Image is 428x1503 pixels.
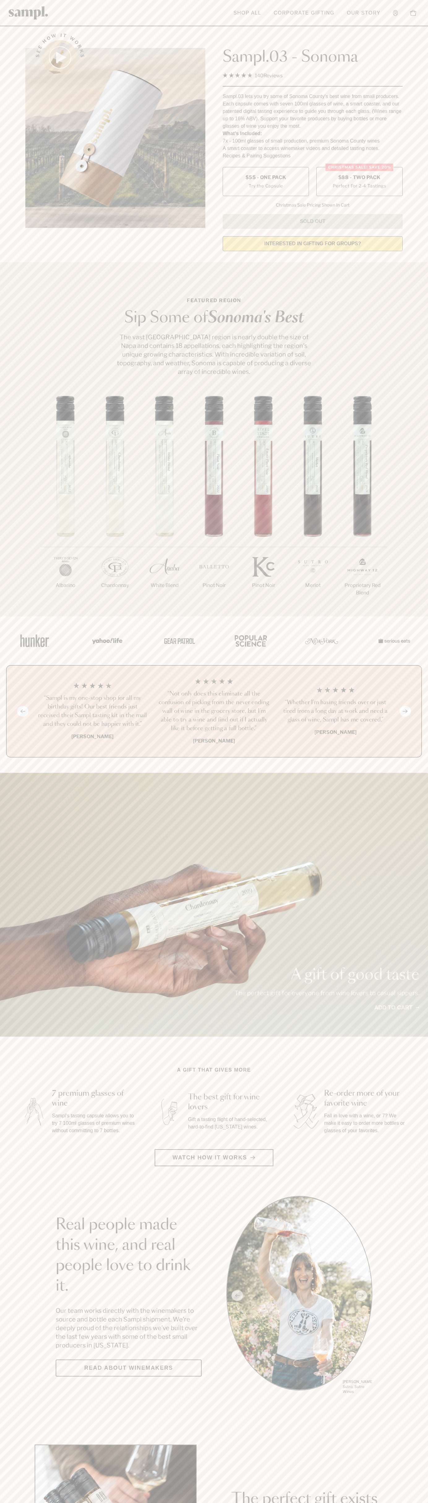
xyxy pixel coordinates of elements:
span: 140 [255,73,263,79]
h3: “Sampl is my one-stop shop for all my birthday gifts! Our best friends just received their Sampl ... [37,694,148,729]
div: 140Reviews [223,71,283,80]
li: A smart coaster to access winemaker videos and detailed tasting notes. [223,145,403,152]
a: Our Story [344,6,384,20]
button: Previous slide [17,706,28,717]
p: Albarino [41,582,90,589]
button: Watch how it works [155,1149,273,1166]
small: Try the Capsule [249,182,283,189]
b: [PERSON_NAME] [71,734,113,739]
a: Read about Winemakers [56,1360,202,1377]
p: The vast [GEOGRAPHIC_DATA] region is nearly double the size of Napa and contains 18 appellations,... [115,333,313,376]
li: 7 / 7 [338,396,387,616]
a: interested in gifting for groups? [223,236,403,251]
h1: Sampl.03 - Sonoma [223,48,403,66]
a: Add to cart [374,1004,419,1012]
img: Artboard_5_7fdae55a-36fd-43f7-8bfd-f74a06a2878e_x450.png [160,627,197,654]
li: 1 / 7 [41,396,90,609]
li: 2 / 7 [90,396,140,609]
h3: “Whether I'm having friends over or just tired from a long day at work and need a glass of wine, ... [280,698,391,724]
p: Featured Region [115,297,313,304]
ul: carousel [226,1196,372,1395]
p: Sampl's tasting capsule allows you to try 7 100ml glasses of premium wines without committing to ... [52,1112,136,1134]
b: [PERSON_NAME] [315,729,357,735]
h3: 7 premium glasses of wine [52,1089,136,1108]
div: Christmas SALE! Save 20% [326,164,393,171]
li: Christmas Sale Pricing Shown In Cart [273,202,353,208]
span: Reviews [263,73,283,79]
h3: The best gift for wine lovers [188,1092,272,1112]
span: $88 - Two Pack [338,174,381,181]
img: Artboard_6_04f9a106-072f-468a-bdd7-f11783b05722_x450.png [88,627,125,654]
li: 3 / 7 [140,396,189,609]
li: 5 / 7 [239,396,288,609]
li: Recipes & Pairing Suggestions [223,152,403,160]
p: Merlot [288,582,338,589]
img: Sampl logo [9,6,48,19]
h2: Real people made this wine, and real people love to drink it. [56,1215,202,1296]
img: Sampl.03 - Sonoma [25,48,205,228]
p: Gift a tasting flight of hand-selected, hard-to-find [US_STATE] wines. [188,1116,272,1131]
li: 1 / 4 [37,678,148,745]
b: [PERSON_NAME] [193,738,235,744]
img: Artboard_3_0b291449-6e8c-4d07-b2c2-3f3601a19cd1_x450.png [303,627,340,654]
p: Pinot Noir [189,582,239,589]
p: Chardonnay [90,582,140,589]
p: Proprietary Red Blend [338,582,387,597]
p: Pinot Noir [239,582,288,589]
p: [PERSON_NAME] Sutro, Sutro Wines [343,1379,372,1394]
span: $55 - One Pack [246,174,286,181]
div: slide 1 [226,1196,372,1395]
div: Sampl.03 lets you try some of Sonoma County's best wine from small producers. Each capsule comes ... [223,93,403,130]
h3: “Not only does this eliminate all the confusion of picking from the never ending wall of wine in ... [158,690,270,733]
button: See how it works [43,40,77,75]
p: Fall in love with a wine, or 7? We make it easy to order more bottles or glasses of your favorites. [324,1112,408,1134]
img: Artboard_1_c8cd28af-0030-4af1-819c-248e302c7f06_x450.png [16,627,53,654]
p: Our team works directly with the winemakers to source and bottle each Sampl shipment. We’re deepl... [56,1306,202,1350]
p: White Blend [140,582,189,589]
a: Corporate Gifting [271,6,338,20]
p: The perfect gift for everyone from wine lovers to casual sippers. [234,989,419,997]
li: 7x - 100ml glasses of small production, premium Sonoma County wines [223,137,403,145]
li: 6 / 7 [288,396,338,609]
a: Shop All [230,6,264,20]
li: 3 / 4 [280,678,391,745]
h2: A gift that gives more [177,1066,251,1074]
li: 4 / 7 [189,396,239,609]
h2: Sip Some of [115,310,313,325]
em: Sonoma's Best [208,310,304,325]
button: Sold Out [223,214,403,229]
img: Artboard_4_28b4d326-c26e-48f9-9c80-911f17d6414e_x450.png [231,627,268,654]
button: Next slide [400,706,411,717]
strong: What’s Included: [223,131,262,136]
li: 2 / 4 [158,678,270,745]
h3: Re-order more of your favorite wine [324,1089,408,1108]
img: Artboard_7_5b34974b-f019-449e-91fb-745f8d0877ee_x450.png [375,627,412,654]
p: A gift of good taste [234,968,419,983]
small: Perfect For 2-4 Tastings [333,182,386,189]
